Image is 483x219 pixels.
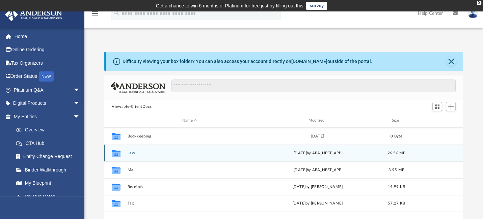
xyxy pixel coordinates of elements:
[446,102,456,111] button: Add
[171,80,456,92] input: Search files and folders
[128,134,252,138] button: Bookkeeping
[112,104,152,110] button: Viewable-ClientDocs
[255,184,380,190] div: [DATE] by [PERSON_NAME]
[306,2,327,10] a: survey
[5,110,90,123] a: My Entitiesarrow_drop_down
[156,2,303,10] div: Get a chance to win 6 months of Platinum for free just by filling out this
[9,123,90,137] a: Overview
[91,9,99,18] i: menu
[255,167,380,173] div: [DATE] by ABA_NEST_APP
[128,185,252,189] button: Receipts
[39,71,54,82] div: NEW
[432,102,442,111] button: Switch to Grid View
[9,177,87,190] a: My Blueprint
[255,133,380,139] div: [DATE]
[9,163,90,177] a: Binder Walkthrough
[388,201,405,205] span: 57.27 KB
[413,118,460,124] div: id
[73,97,87,111] span: arrow_drop_down
[3,8,64,21] img: Anderson Advisors Platinum Portal
[5,43,90,57] a: Online Ordering
[477,1,481,5] div: close
[113,9,120,17] i: search
[388,168,404,171] span: 3.95 MB
[128,201,252,206] button: Tax
[5,83,90,97] a: Platinum Q&Aarrow_drop_down
[447,57,456,66] button: Close
[9,190,90,203] a: Tax Due Dates
[73,110,87,124] span: arrow_drop_down
[255,200,380,207] div: [DATE] by [PERSON_NAME]
[91,13,99,18] a: menu
[5,30,90,43] a: Home
[388,185,405,188] span: 14.99 KB
[387,151,405,155] span: 26.56 MB
[391,134,402,138] span: 0 Byte
[291,59,327,64] a: [DOMAIN_NAME]
[123,58,372,65] div: Difficulty viewing your box folder? You can also access your account directly on outside of the p...
[9,136,90,150] a: CTA Hub
[5,56,90,70] a: Tax Organizers
[73,83,87,97] span: arrow_drop_down
[5,97,90,110] a: Digital Productsarrow_drop_down
[128,151,252,155] button: Law
[5,70,90,84] a: Order StatusNEW
[255,150,380,156] div: [DATE] by ABA_NEST_APP
[107,118,124,124] div: id
[468,8,478,18] img: User Pic
[383,118,410,124] div: Size
[127,118,252,124] div: Name
[255,118,380,124] div: Modified
[9,150,90,163] a: Entity Change Request
[128,168,252,172] button: Mail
